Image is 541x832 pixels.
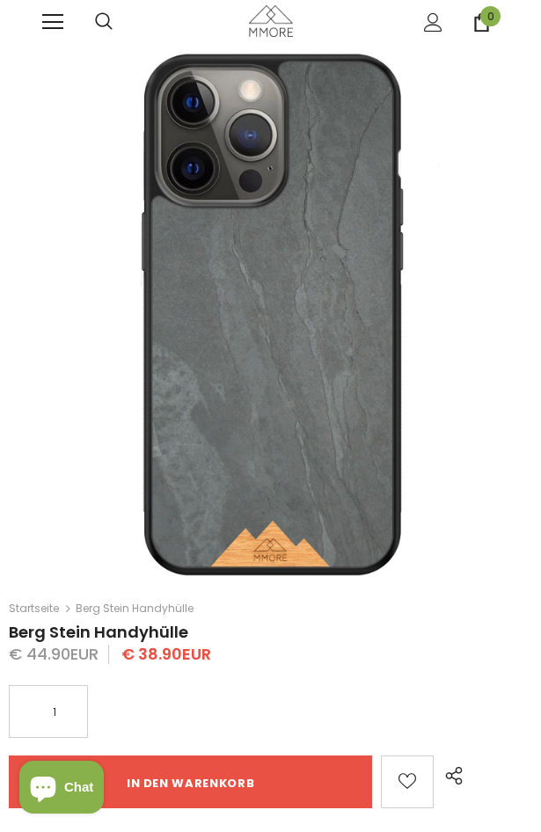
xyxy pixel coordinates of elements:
a: Startseite [9,598,59,619]
img: MMORE Cases [249,5,293,36]
span: 0 [480,6,501,26]
span: € 38.90EUR [121,643,211,665]
span: € 44.90EUR [9,643,99,665]
span: Berg Stein Handyhülle [9,621,188,643]
a: 0 [472,13,491,32]
input: In den Warenkorb [9,755,372,808]
span: Berg Stein Handyhülle [76,598,194,619]
inbox-online-store-chat: Shopify online store chat [14,761,109,818]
